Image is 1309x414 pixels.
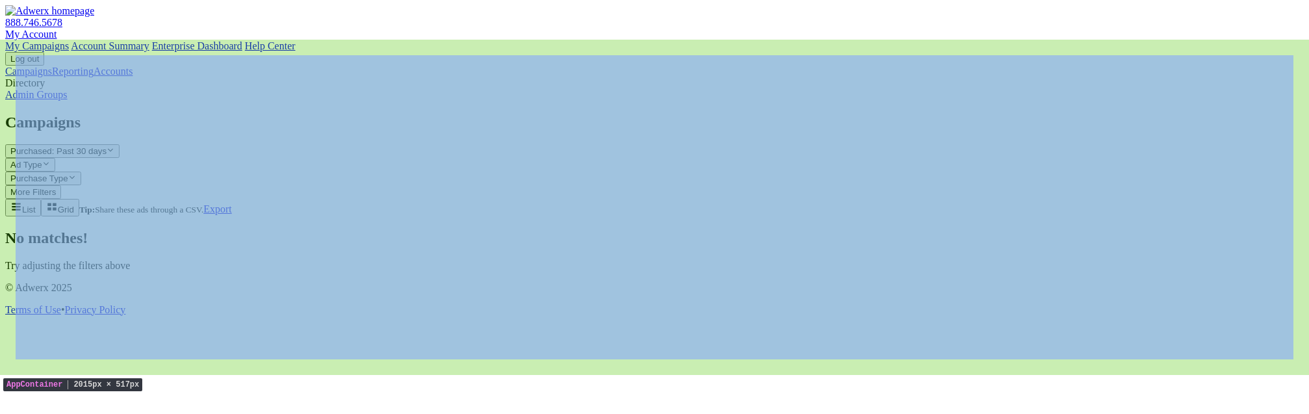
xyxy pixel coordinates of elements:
button: More Filters [5,185,61,199]
h2: No matches! [5,229,1304,247]
span: List [22,205,36,214]
a: 888.746.5678 [5,17,62,28]
b: Tip: [79,205,95,214]
a: Export [203,203,232,214]
button: Purchased: Past 30 days [5,144,120,158]
button: Ad Type [5,158,55,172]
a: Admin Groups [5,89,68,100]
input: Log out [5,52,44,66]
p: Try adjusting the filters above [5,260,1304,272]
div: Directory [5,77,1304,89]
button: List [5,199,41,216]
img: Adwerx [5,5,94,17]
a: Terms of Use [5,304,61,315]
a: Campaigns [5,66,52,77]
a: Reporting [52,66,94,77]
span: Ad Type [10,160,42,170]
small: Share these ads through a CSV. [79,205,203,214]
a: Privacy Policy [65,304,126,315]
a: Enterprise Dashboard [152,40,242,51]
a: Accounts [94,66,133,77]
span: Purchase Type [10,174,68,183]
span: Campaigns [5,114,81,131]
div: • [5,304,1304,316]
span: Purchased: Past 30 days [10,146,107,156]
a: My Campaigns [5,40,69,51]
a: Account Summary [71,40,149,51]
span: Grid [58,205,74,214]
a: My Account [5,29,57,40]
button: Grid [41,199,79,216]
a: Help Center [245,40,296,51]
p: © Adwerx 2025 [5,282,1304,294]
button: Purchase Type [5,172,81,185]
